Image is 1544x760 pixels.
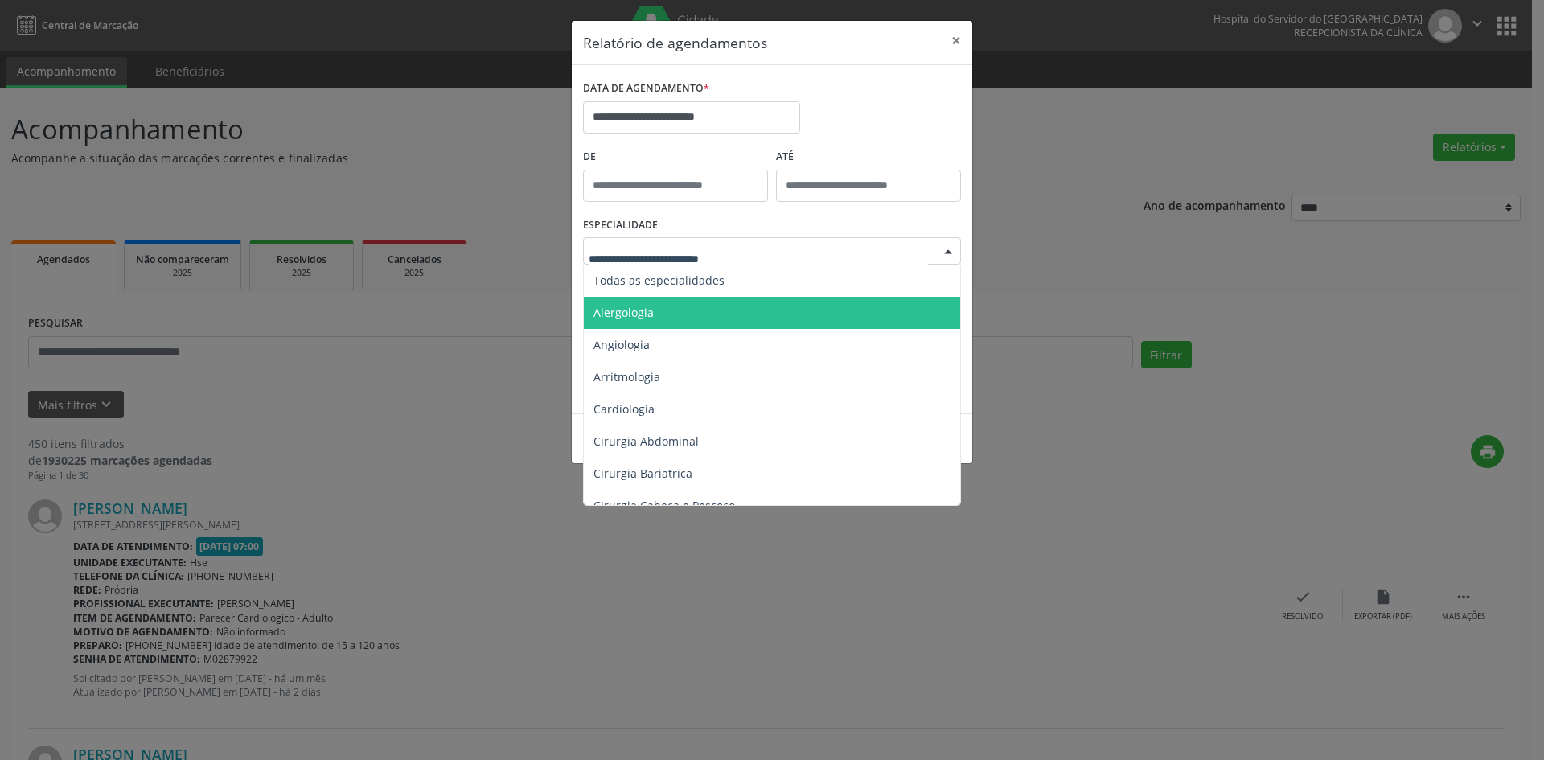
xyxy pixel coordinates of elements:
[583,76,709,101] label: DATA DE AGENDAMENTO
[776,145,961,170] label: ATÉ
[583,145,768,170] label: De
[940,21,972,60] button: Close
[583,32,767,53] h5: Relatório de agendamentos
[593,498,735,513] span: Cirurgia Cabeça e Pescoço
[593,401,655,417] span: Cardiologia
[593,273,725,288] span: Todas as especialidades
[593,369,660,384] span: Arritmologia
[593,466,692,481] span: Cirurgia Bariatrica
[593,433,699,449] span: Cirurgia Abdominal
[583,213,658,238] label: ESPECIALIDADE
[593,305,654,320] span: Alergologia
[593,337,650,352] span: Angiologia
